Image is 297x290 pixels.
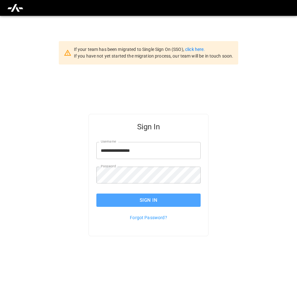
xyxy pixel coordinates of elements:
[101,164,116,169] label: Password
[96,122,201,132] h5: Sign In
[96,194,201,207] button: Sign In
[96,214,201,221] p: Forgot Password?
[74,47,185,52] span: If your team has been migrated to Single Sign On (SSO),
[7,2,24,14] img: ampcontrol.io logo
[74,53,233,59] span: If you have not yet started the migration process, our team will be in touch soon.
[101,139,116,144] label: Username
[185,47,205,52] a: click here.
